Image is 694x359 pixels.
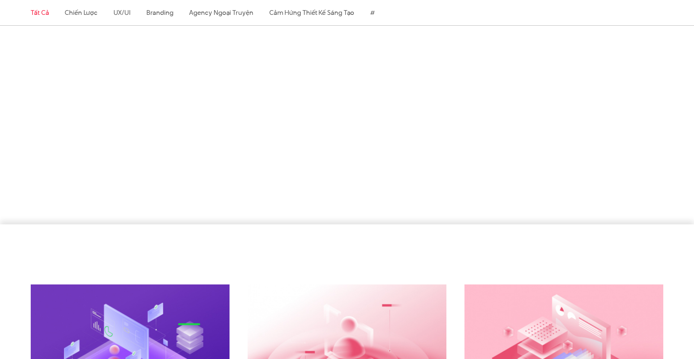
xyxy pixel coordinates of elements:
[269,8,355,17] a: Cảm hứng thiết kế sáng tạo
[31,8,49,17] a: Tất cả
[65,8,97,17] a: Chiến lược
[189,8,253,17] a: Agency ngoại truyện
[113,8,131,17] a: UX/UI
[370,8,375,17] a: #
[146,8,173,17] a: Branding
